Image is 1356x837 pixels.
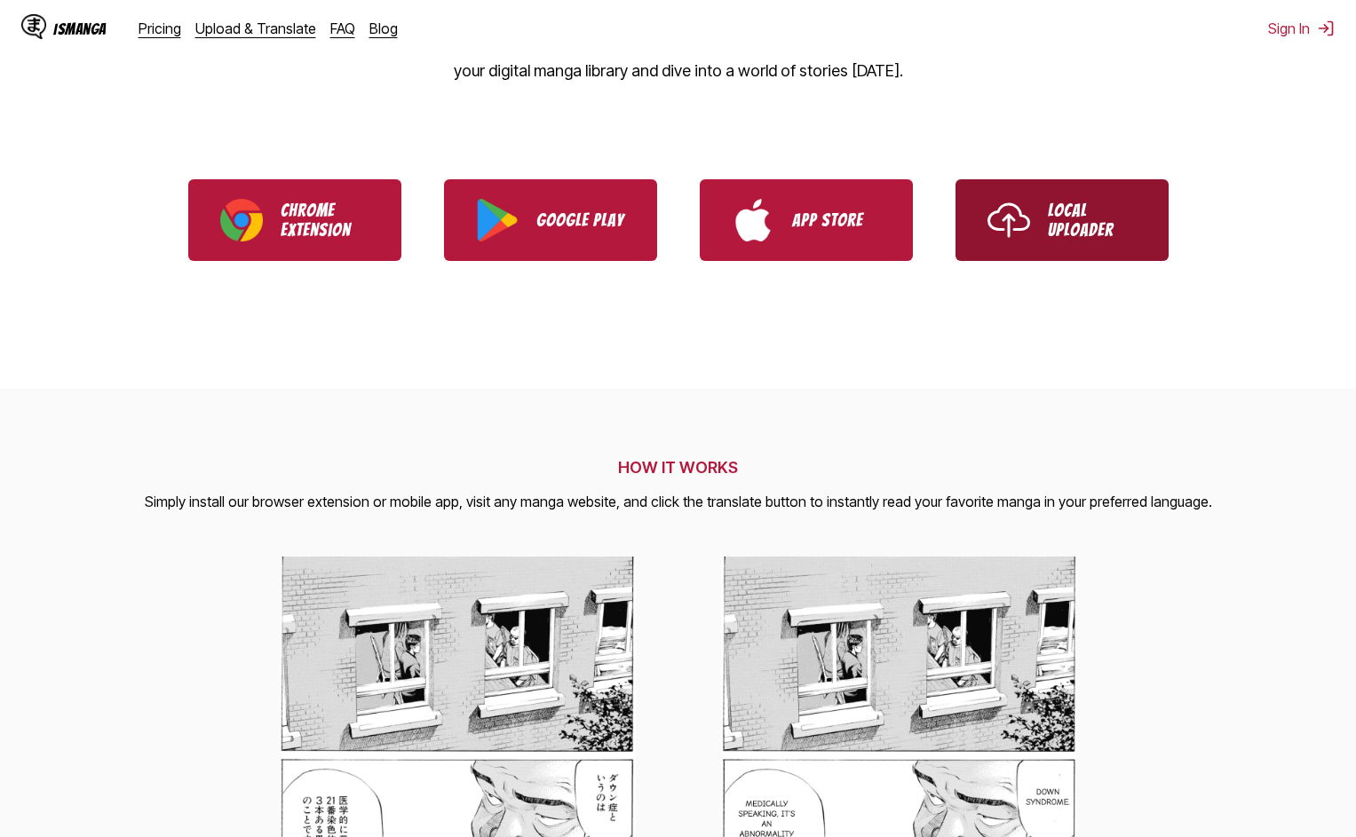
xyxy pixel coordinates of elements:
[700,179,913,261] a: Download IsManga from App Store
[145,491,1212,514] p: Simply install our browser extension or mobile app, visit any manga website, and click the transl...
[987,199,1030,241] img: Upload icon
[145,458,1212,477] h2: HOW IT WORKS
[139,20,181,37] a: Pricing
[956,179,1169,261] a: Use IsManga Local Uploader
[195,20,316,37] a: Upload & Translate
[21,14,139,43] a: IsManga LogoIsManga
[21,14,46,39] img: IsManga Logo
[444,179,657,261] a: Download IsManga from Google Play
[1268,20,1335,37] button: Sign In
[1317,20,1335,37] img: Sign out
[732,199,774,241] img: App Store logo
[220,199,263,241] img: Chrome logo
[369,20,398,37] a: Blog
[536,210,625,230] p: Google Play
[330,20,355,37] a: FAQ
[792,210,881,230] p: App Store
[281,201,369,240] p: Chrome Extension
[1048,201,1137,240] p: Local Uploader
[188,179,401,261] a: Download IsManga Chrome Extension
[53,20,107,37] div: IsManga
[476,199,519,241] img: Google Play logo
